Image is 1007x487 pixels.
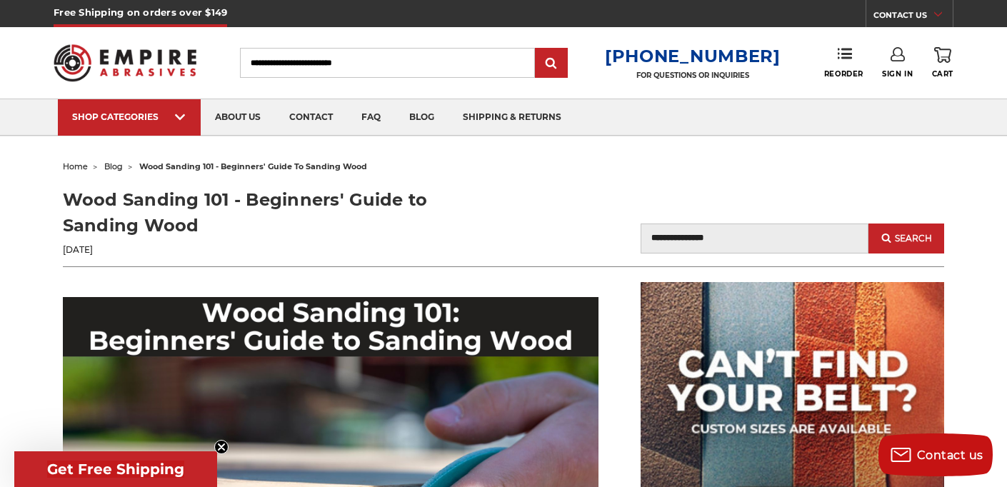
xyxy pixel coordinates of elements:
[868,224,944,253] button: Search
[824,47,863,78] a: Reorder
[14,451,217,487] div: Get Free ShippingClose teaser
[214,440,229,454] button: Close teaser
[537,49,566,78] input: Submit
[605,46,781,66] a: [PHONE_NUMBER]
[201,99,275,136] a: about us
[72,111,186,122] div: SHOP CATEGORIES
[449,99,576,136] a: shipping & returns
[932,47,953,79] a: Cart
[139,161,367,171] span: wood sanding 101 - beginners' guide to sanding wood
[878,433,993,476] button: Contact us
[882,69,913,79] span: Sign In
[104,161,123,171] a: blog
[54,35,196,91] img: Empire Abrasives
[63,161,88,171] a: home
[63,243,503,256] p: [DATE]
[873,7,953,27] a: CONTACT US
[275,99,347,136] a: contact
[395,99,449,136] a: blog
[347,99,395,136] a: faq
[932,69,953,79] span: Cart
[917,448,983,462] span: Contact us
[895,234,932,243] span: Search
[605,71,781,80] p: FOR QUESTIONS OR INQUIRIES
[47,461,184,478] span: Get Free Shipping
[63,187,503,239] h1: Wood Sanding 101 - Beginners' Guide to Sanding Wood
[824,69,863,79] span: Reorder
